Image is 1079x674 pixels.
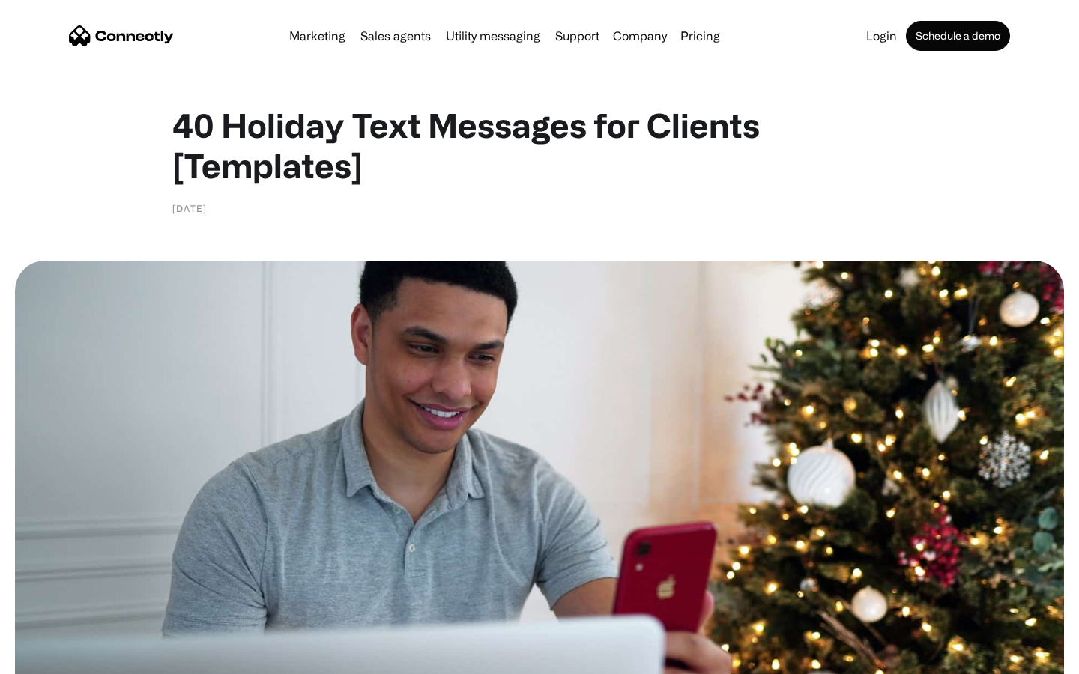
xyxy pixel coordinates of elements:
h1: 40 Holiday Text Messages for Clients [Templates] [172,105,907,186]
a: Login [860,30,903,42]
a: Schedule a demo [906,21,1010,51]
a: Sales agents [354,30,437,42]
div: Company [608,25,671,46]
div: Company [613,25,667,46]
ul: Language list [30,648,90,669]
a: home [69,25,174,47]
a: Marketing [283,30,351,42]
aside: Language selected: English [15,648,90,669]
a: Utility messaging [440,30,546,42]
a: Pricing [674,30,726,42]
a: Support [549,30,605,42]
div: [DATE] [172,201,207,216]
